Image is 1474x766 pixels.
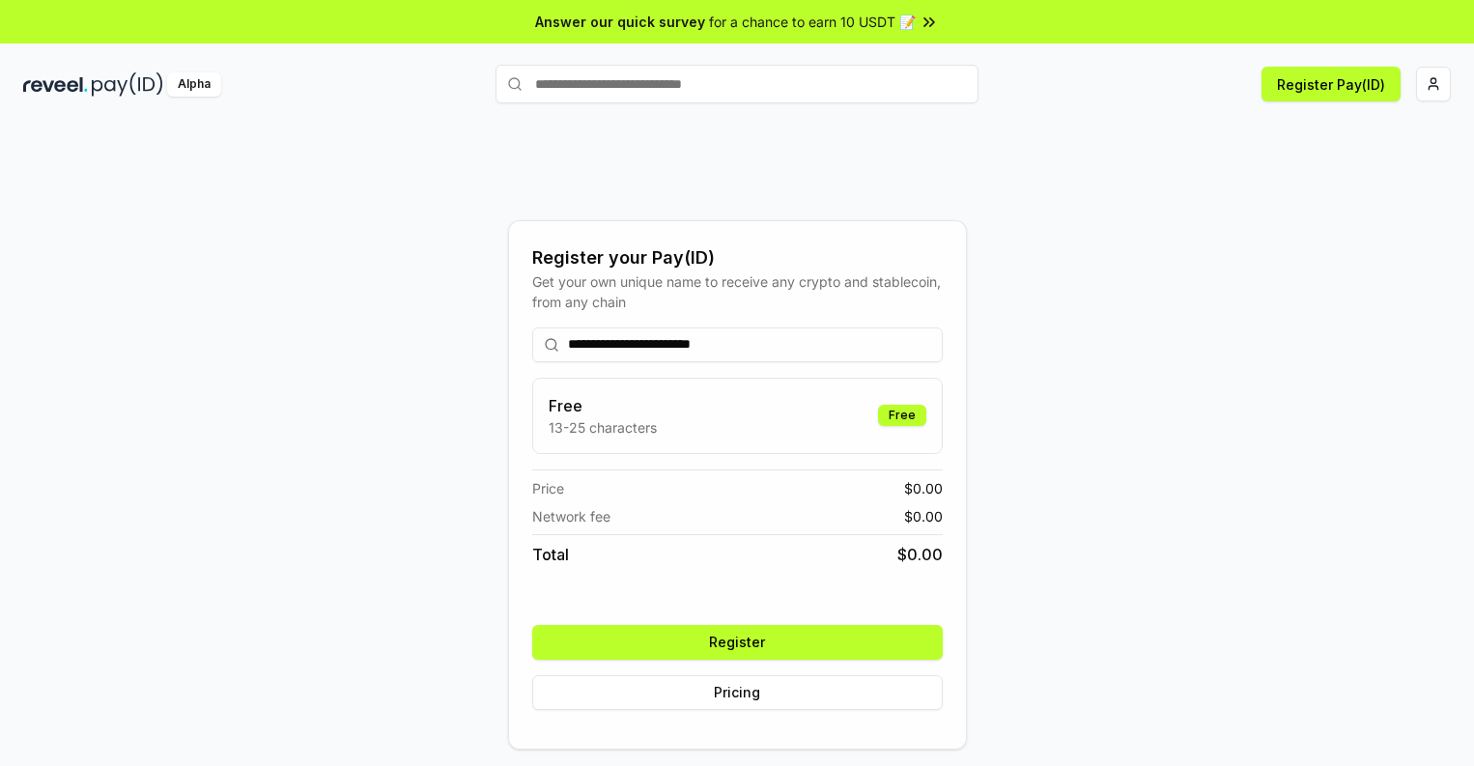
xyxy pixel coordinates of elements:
[897,543,943,566] span: $ 0.00
[532,478,564,498] span: Price
[878,405,926,426] div: Free
[167,72,221,97] div: Alpha
[532,675,943,710] button: Pricing
[532,625,943,660] button: Register
[532,244,943,271] div: Register your Pay(ID)
[532,271,943,312] div: Get your own unique name to receive any crypto and stablecoin, from any chain
[549,417,657,438] p: 13-25 characters
[532,543,569,566] span: Total
[904,478,943,498] span: $ 0.00
[904,506,943,526] span: $ 0.00
[549,394,657,417] h3: Free
[23,72,88,97] img: reveel_dark
[532,506,610,526] span: Network fee
[709,12,916,32] span: for a chance to earn 10 USDT 📝
[92,72,163,97] img: pay_id
[1261,67,1401,101] button: Register Pay(ID)
[535,12,705,32] span: Answer our quick survey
